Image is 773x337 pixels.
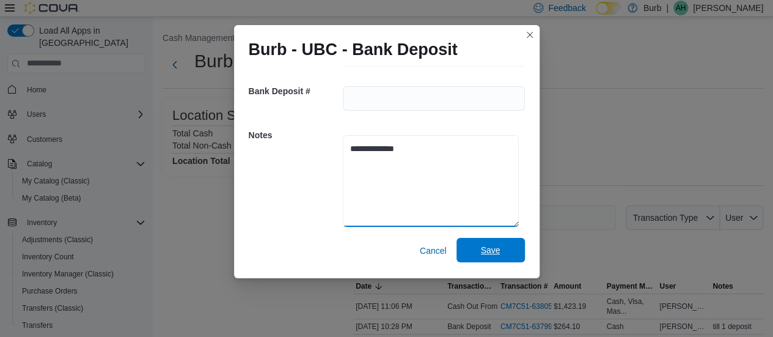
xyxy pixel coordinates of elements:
button: Cancel [415,239,452,263]
span: Cancel [420,245,447,257]
span: Save [481,244,500,256]
h1: Burb - UBC - Bank Deposit [249,40,458,59]
h5: Notes [249,123,340,147]
button: Closes this modal window [522,28,537,42]
h5: Bank Deposit # [249,79,340,103]
button: Save [456,238,525,262]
